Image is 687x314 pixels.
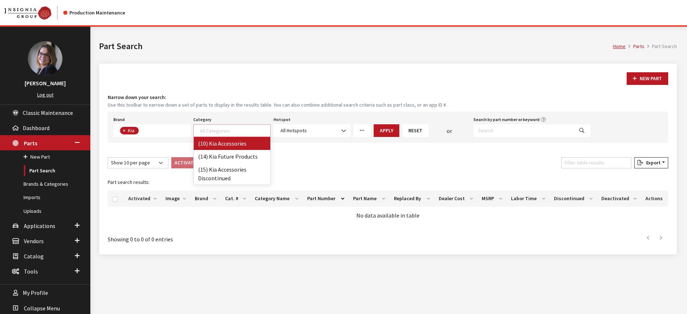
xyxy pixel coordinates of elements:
[643,159,661,166] span: Export
[641,190,668,207] th: Actions
[120,127,139,134] li: Kia
[507,190,550,207] th: Labor Time: activate to sort column ascending
[250,190,303,207] th: Category Name: activate to sort column ascending
[124,190,161,207] th: Activated: activate to sort column ascending
[23,289,48,297] span: My Profile
[278,127,346,134] span: All Hotspots
[113,124,190,137] span: Select a Brand
[23,109,73,116] span: Classic Maintenance
[108,94,668,101] h4: Narrow down your search:
[280,127,307,134] span: All Hotspots
[390,190,434,207] th: Replaced By: activate to sort column ascending
[303,190,349,207] th: Part Number: activate to sort column descending
[108,101,668,109] small: Use this toolbar to narrow down a set of parts to display in the results table. You can also comb...
[634,157,668,168] button: Export
[573,124,591,137] button: Search
[429,126,471,135] div: or
[613,43,626,50] a: Home
[473,116,540,123] label: Search by part number or keyword
[194,137,270,150] li: (10) Kia Accessories
[24,305,60,312] span: Collapse Menu
[473,124,574,137] input: Search
[274,124,351,137] span: All Hotspots
[274,116,291,123] label: Hotspot
[200,127,270,134] textarea: Search
[353,124,371,137] a: More Filters
[7,79,83,87] h3: [PERSON_NAME]
[24,237,44,245] span: Vendors
[4,7,51,20] img: Catalog Maintenance
[99,40,613,53] h1: Part Search
[108,174,668,190] caption: Part search results:
[561,157,631,168] input: Filter table results
[193,116,211,123] label: Category
[349,190,390,207] th: Part Name: activate to sort column ascending
[597,190,641,207] th: Deactivated: activate to sort column ascending
[221,190,250,207] th: Cat. #: activate to sort column ascending
[194,150,270,163] li: (14) Kia Future Products
[626,43,644,50] li: Parts
[24,253,44,260] span: Catalog
[627,72,668,85] button: New Part
[4,6,63,20] a: Insignia Group logo
[127,127,136,134] span: Kia
[644,43,677,50] li: Part Search
[550,190,597,207] th: Discontinued: activate to sort column ascending
[193,124,270,137] span: Select a Category
[113,116,125,123] label: Brand
[190,190,221,207] th: Brand: activate to sort column ascending
[108,207,668,224] td: No data available in table
[374,124,399,137] button: Apply
[37,91,53,98] a: Log out
[141,128,145,134] textarea: Search
[477,190,507,207] th: MSRP: activate to sort column ascending
[161,190,190,207] th: Image: activate to sort column ascending
[108,230,336,244] div: Showing 0 to 0 of 0 entries
[194,163,270,185] li: (15) Kia Accessories Discontinued
[28,41,63,76] img: Kim Callahan Collins
[23,124,50,132] span: Dashboard
[24,222,55,229] span: Applications
[24,139,37,147] span: Parts
[434,190,477,207] th: Dealer Cost: activate to sort column ascending
[402,124,429,137] button: Reset
[24,268,38,275] span: Tools
[63,9,125,17] div: Production Maintenance
[120,127,127,134] button: Remove item
[123,127,125,134] span: ×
